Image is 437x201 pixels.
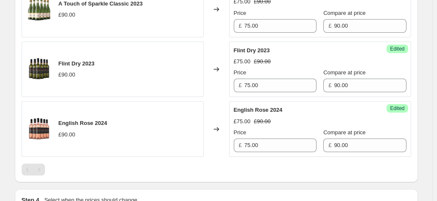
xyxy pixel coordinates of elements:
span: English Rose 2024 [234,107,283,113]
span: Edited [390,105,404,112]
span: £ [239,142,242,148]
span: Compare at price [323,10,366,16]
span: £ [328,23,331,29]
span: £ [239,82,242,88]
img: FLINTDRY20236CASE_80x.png [26,57,52,82]
strike: £90.00 [254,57,271,66]
span: Flint Dry 2023 [59,60,95,67]
div: £90.00 [59,130,76,139]
img: English-Rose-2024-Case_80x.png [26,116,52,142]
span: A Touch of Sparkle Classic 2023 [59,0,143,7]
div: £90.00 [59,11,76,19]
span: Compare at price [323,129,366,136]
span: £ [328,82,331,88]
span: Price [234,69,247,76]
div: £75.00 [234,57,251,66]
span: £ [239,23,242,29]
span: Edited [390,45,404,52]
nav: Pagination [22,164,45,176]
span: Price [234,10,247,16]
span: Flint Dry 2023 [234,47,270,54]
div: £90.00 [59,71,76,79]
span: English Rose 2024 [59,120,107,126]
span: £ [328,142,331,148]
span: Price [234,129,247,136]
span: Compare at price [323,69,366,76]
div: £75.00 [234,117,251,126]
strike: £90.00 [254,117,271,126]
